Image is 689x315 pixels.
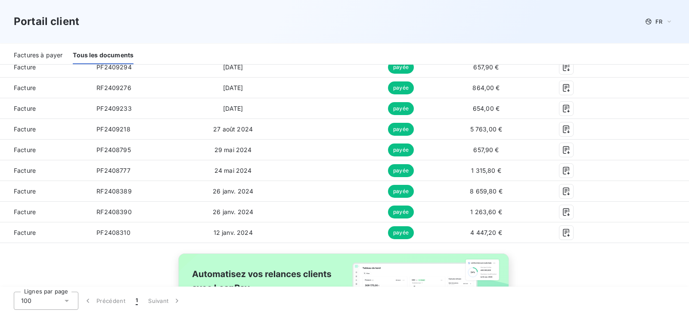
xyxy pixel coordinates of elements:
[96,208,131,215] span: RF2408390
[96,229,130,236] span: PF2408310
[388,185,414,198] span: payée
[7,146,83,154] span: Facture
[96,63,131,71] span: PF2409294
[213,125,253,133] span: 27 août 2024
[7,63,83,72] span: Facture
[21,296,31,305] span: 100
[7,208,83,216] span: Facture
[223,84,243,91] span: [DATE]
[473,105,500,112] span: 654,00 €
[136,296,138,305] span: 1
[130,292,143,310] button: 1
[470,229,502,236] span: 4 447,20 €
[96,125,130,133] span: PF2409218
[7,125,83,134] span: Facture
[73,47,133,65] div: Tous les documents
[96,167,130,174] span: PF2408777
[473,146,499,153] span: 657,90 €
[223,105,243,112] span: [DATE]
[471,167,501,174] span: 1 315,80 €
[388,164,414,177] span: payée
[655,18,662,25] span: FR
[78,292,130,310] button: Précédent
[213,208,253,215] span: 26 janv. 2024
[7,84,83,92] span: Facture
[14,47,62,65] div: Factures à payer
[143,292,186,310] button: Suivant
[470,125,503,133] span: 5 763,00 €
[388,143,414,156] span: payée
[388,81,414,94] span: payée
[213,187,253,195] span: 26 janv. 2024
[388,123,414,136] span: payée
[223,63,243,71] span: [DATE]
[96,187,131,195] span: RF2408389
[7,187,83,196] span: Facture
[7,166,83,175] span: Facture
[96,146,130,153] span: PF2408795
[96,84,131,91] span: RF2409276
[388,61,414,74] span: payée
[214,146,252,153] span: 29 mai 2024
[214,167,252,174] span: 24 mai 2024
[470,187,503,195] span: 8 659,80 €
[473,63,499,71] span: 657,90 €
[472,84,500,91] span: 864,00 €
[14,14,79,29] h3: Portail client
[214,229,253,236] span: 12 janv. 2024
[388,226,414,239] span: payée
[388,206,414,218] span: payée
[7,228,83,237] span: Facture
[470,208,502,215] span: 1 263,60 €
[388,102,414,115] span: payée
[96,105,131,112] span: PF2409233
[7,104,83,113] span: Facture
